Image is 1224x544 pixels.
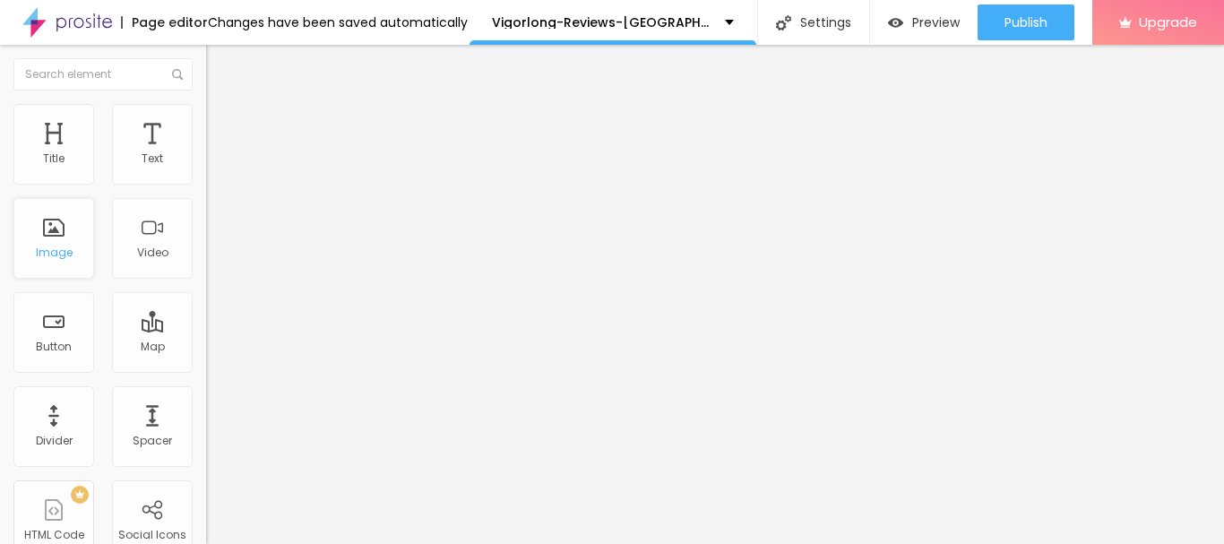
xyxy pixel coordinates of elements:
div: Spacer [133,435,172,447]
div: Title [43,152,65,165]
div: Map [141,341,165,353]
button: Preview [870,4,978,40]
span: Preview [912,15,960,30]
button: Publish [978,4,1074,40]
img: view-1.svg [888,15,903,30]
span: Publish [1004,15,1047,30]
div: Video [137,246,168,259]
div: Page editor [121,16,208,29]
div: Text [142,152,163,165]
img: Icone [172,69,183,80]
iframe: Editor [206,45,1224,544]
div: Button [36,341,72,353]
div: Image [36,246,73,259]
span: Upgrade [1139,14,1197,30]
div: Changes have been saved automatically [208,16,468,29]
div: HTML Code [24,529,84,541]
div: Social Icons [118,529,186,541]
img: Icone [776,15,791,30]
div: Divider [36,435,73,447]
input: Search element [13,58,193,91]
p: Vigorlong-Reviews-[GEOGRAPHIC_DATA] [492,16,711,29]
